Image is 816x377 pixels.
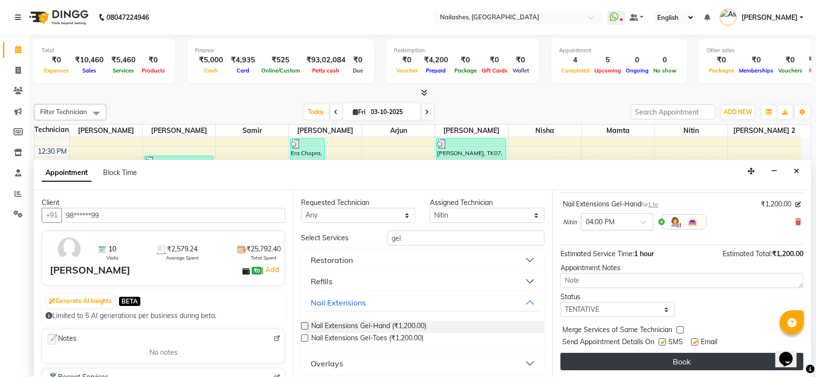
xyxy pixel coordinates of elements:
[592,67,623,74] span: Upcoming
[195,55,227,66] div: ₹5,000
[106,254,119,261] span: Visits
[720,9,737,26] img: Ashish Bedi
[560,249,635,258] span: Estimated Service Time:
[623,55,651,66] div: 0
[301,198,415,208] div: Requested Technician
[302,55,349,66] div: ₹93,02,084
[195,46,366,55] div: Finance
[150,348,178,358] span: No notes
[34,125,69,135] div: Technician
[70,125,142,137] span: [PERSON_NAME]
[294,233,379,243] div: Select Services
[562,337,655,349] span: Send Appointment Details On
[724,108,752,116] span: ADD NEW
[707,55,737,66] div: ₹0
[42,55,71,66] div: ₹0
[311,254,353,266] div: Restoration
[42,208,62,223] button: +91
[305,273,540,290] button: Refills
[452,67,479,74] span: Package
[649,201,659,208] span: 1 hr
[166,254,199,261] span: Average Spent
[45,311,281,321] div: Limited to 5 AI generations per business during beta.
[202,67,220,74] span: Cash
[761,199,791,209] span: ₹1,200.00
[631,104,715,119] input: Search Appointment
[259,67,302,74] span: Online/Custom
[430,198,544,208] div: Assigned Technician
[560,292,675,302] div: Status
[479,55,510,66] div: ₹0
[479,67,510,74] span: Gift Cards
[80,67,99,74] span: Sales
[350,67,365,74] span: Due
[143,125,215,137] span: [PERSON_NAME]
[139,55,167,66] div: ₹0
[721,105,755,119] button: ADD NEW
[305,294,540,311] button: Nail Extensions
[728,125,801,137] span: [PERSON_NAME] 2
[655,125,727,137] span: Nitin
[25,4,91,31] img: logo
[775,338,806,367] iframe: chat widget
[560,263,803,273] div: Appointment Notes
[264,264,281,275] a: Add
[741,13,798,23] span: [PERSON_NAME]
[701,337,718,349] span: Email
[362,125,435,137] span: Arjun
[262,264,281,275] span: |
[107,55,139,66] div: ₹5,460
[42,164,91,182] span: Appointment
[394,55,420,66] div: ₹0
[707,67,737,74] span: Packages
[234,67,252,74] span: Card
[559,67,592,74] span: Completed
[623,67,651,74] span: Ongoing
[106,4,149,31] b: 08047224946
[71,55,107,66] div: ₹10,460
[424,67,449,74] span: Prepaid
[559,46,679,55] div: Appointment
[42,46,167,55] div: Total
[110,67,136,74] span: Services
[592,55,623,66] div: 5
[42,67,71,74] span: Expenses
[42,198,285,208] div: Client
[642,201,659,208] small: for
[776,67,805,74] span: Vouchers
[349,55,366,66] div: ₹0
[103,168,137,177] span: Block Time
[289,125,362,137] span: [PERSON_NAME]
[651,55,679,66] div: 0
[227,55,259,66] div: ₹4,935
[669,216,681,228] img: Hairdresser.png
[311,275,332,287] div: Refills
[368,105,417,119] input: 2025-10-03
[144,156,213,197] div: [PERSON_NAME], TK05, 12:45 PM-01:45 PM, Nail Extensions Gel-Hand
[420,55,452,66] div: ₹4,200
[669,337,683,349] span: SMS
[305,251,540,269] button: Restoration
[772,249,803,258] span: ₹1,200.00
[216,125,288,137] span: Samir
[139,67,167,74] span: Products
[394,67,420,74] span: Voucher
[167,244,198,254] span: ₹2,579.24
[351,108,368,116] span: Fri
[563,217,577,227] span: Nitin
[252,267,262,275] span: ₹0
[452,55,479,66] div: ₹0
[246,244,281,254] span: ₹25,792.40
[311,321,426,333] span: Nail Extensions Gel-Hand (₹1,200.00)
[737,55,776,66] div: ₹0
[40,108,87,116] span: Filter Technician
[737,67,776,74] span: Memberships
[251,254,276,261] span: Total Spent
[563,199,659,209] div: Nail Extensions Gel-Hand
[509,125,581,137] span: Nisha
[435,125,508,137] span: [PERSON_NAME]
[559,55,592,66] div: 4
[310,67,342,74] span: Petty cash
[36,146,69,157] div: 12:30 PM
[55,235,83,263] img: avatar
